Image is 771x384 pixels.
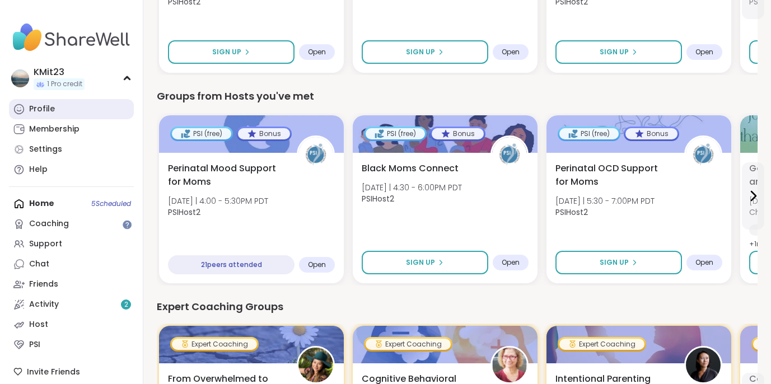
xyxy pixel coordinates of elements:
[168,195,268,207] span: [DATE] | 4:00 - 5:30PM PDT
[29,164,48,175] div: Help
[406,257,435,268] span: Sign Up
[362,40,488,64] button: Sign Up
[172,128,231,139] div: PSI (free)
[502,48,520,57] span: Open
[600,47,629,57] span: Sign Up
[157,88,758,104] div: Groups from Hosts you've met
[9,294,134,315] a: Activity2
[9,234,134,254] a: Support
[559,339,644,350] div: Expert Coaching
[555,40,682,64] button: Sign Up
[695,48,713,57] span: Open
[9,214,134,234] a: Coaching
[366,128,425,139] div: PSI (free)
[157,299,758,315] div: Expert Coaching Groups
[124,300,128,310] span: 2
[29,144,62,155] div: Settings
[555,162,672,189] span: Perinatal OCD Support for Moms
[9,335,134,355] a: PSI
[29,259,49,270] div: Chat
[555,251,682,274] button: Sign Up
[9,254,134,274] a: Chat
[172,339,257,350] div: Expert Coaching
[555,195,655,207] span: [DATE] | 5:30 - 7:00PM PDT
[29,299,59,310] div: Activity
[238,128,290,139] div: Bonus
[168,255,295,274] div: 21 peers attended
[492,137,527,172] img: PSIHost2
[29,238,62,250] div: Support
[625,128,677,139] div: Bonus
[695,258,713,267] span: Open
[9,18,134,57] img: ShareWell Nav Logo
[362,251,488,274] button: Sign Up
[168,207,200,218] b: PSIHost2
[29,339,40,350] div: PSI
[47,79,82,89] span: 1 Pro credit
[11,69,29,87] img: KMit23
[366,339,451,350] div: Expert Coaching
[308,48,326,57] span: Open
[29,319,48,330] div: Host
[29,124,80,135] div: Membership
[298,348,333,382] img: TiffanyVL
[123,220,132,229] iframe: Spotlight
[492,348,527,382] img: Fausta
[34,66,85,78] div: KMit23
[29,279,58,290] div: Friends
[9,160,134,180] a: Help
[308,260,326,269] span: Open
[432,128,484,139] div: Bonus
[9,139,134,160] a: Settings
[29,218,69,230] div: Coaching
[9,99,134,119] a: Profile
[168,162,284,189] span: Perinatal Mood Support for Moms
[212,47,241,57] span: Sign Up
[29,104,55,115] div: Profile
[600,257,629,268] span: Sign Up
[362,193,394,204] b: PSIHost2
[502,258,520,267] span: Open
[559,128,619,139] div: PSI (free)
[555,207,588,218] b: PSIHost2
[168,40,295,64] button: Sign Up
[686,137,721,172] img: PSIHost2
[9,119,134,139] a: Membership
[362,182,462,193] span: [DATE] | 4:30 - 6:00PM PDT
[406,47,435,57] span: Sign Up
[9,362,134,382] div: Invite Friends
[9,274,134,294] a: Friends
[9,315,134,335] a: Host
[686,348,721,382] img: Natasha
[298,137,333,172] img: PSIHost2
[362,162,459,175] span: Black Moms Connect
